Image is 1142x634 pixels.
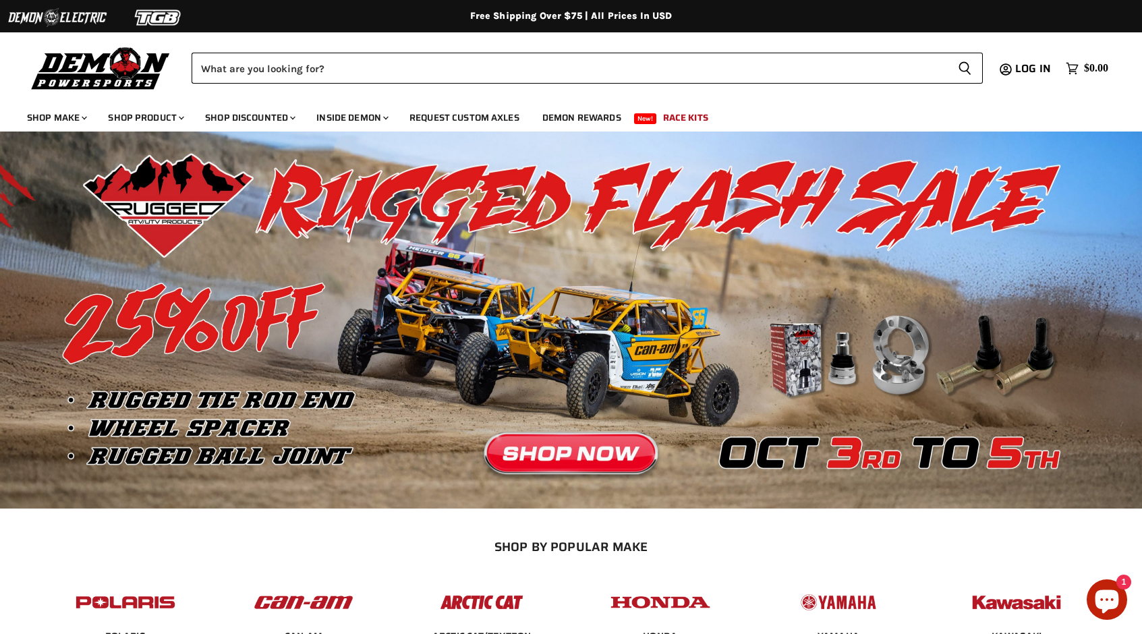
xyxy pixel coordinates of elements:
h2: SHOP BY POPULAR MAKE [48,540,1094,554]
a: Shop Make [17,104,95,132]
a: Request Custom Axles [399,104,530,132]
div: Free Shipping Over $75 | All Prices In USD [32,10,1111,22]
a: $0.00 [1059,59,1115,78]
img: POPULAR_MAKE_logo_5_20258e7f-293c-4aac-afa8-159eaa299126.jpg [786,582,891,623]
a: Shop Discounted [195,104,304,132]
img: POPULAR_MAKE_logo_3_027535af-6171-4c5e-a9bc-f0eccd05c5d6.jpg [429,582,534,623]
span: Log in [1015,60,1051,77]
img: POPULAR_MAKE_logo_1_adc20308-ab24-48c4-9fac-e3c1a623d575.jpg [251,582,356,623]
img: Demon Electric Logo 2 [7,5,108,30]
img: POPULAR_MAKE_logo_4_4923a504-4bac-4306-a1be-165a52280178.jpg [608,582,713,623]
img: TGB Logo 2 [108,5,209,30]
a: Demon Rewards [532,104,631,132]
input: Search [192,53,947,84]
img: POPULAR_MAKE_logo_6_76e8c46f-2d1e-4ecc-b320-194822857d41.jpg [964,582,1069,623]
inbox-online-store-chat: Shopify online store chat [1083,579,1131,623]
span: New! [634,113,657,124]
form: Product [192,53,983,84]
span: $0.00 [1084,62,1108,75]
a: Inside Demon [306,104,397,132]
img: POPULAR_MAKE_logo_2_dba48cf1-af45-46d4-8f73-953a0f002620.jpg [73,582,178,623]
img: Demon Powersports [27,44,175,92]
a: Log in [1009,63,1059,75]
a: Shop Product [98,104,192,132]
button: Search [947,53,983,84]
a: Race Kits [653,104,718,132]
ul: Main menu [17,98,1105,132]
